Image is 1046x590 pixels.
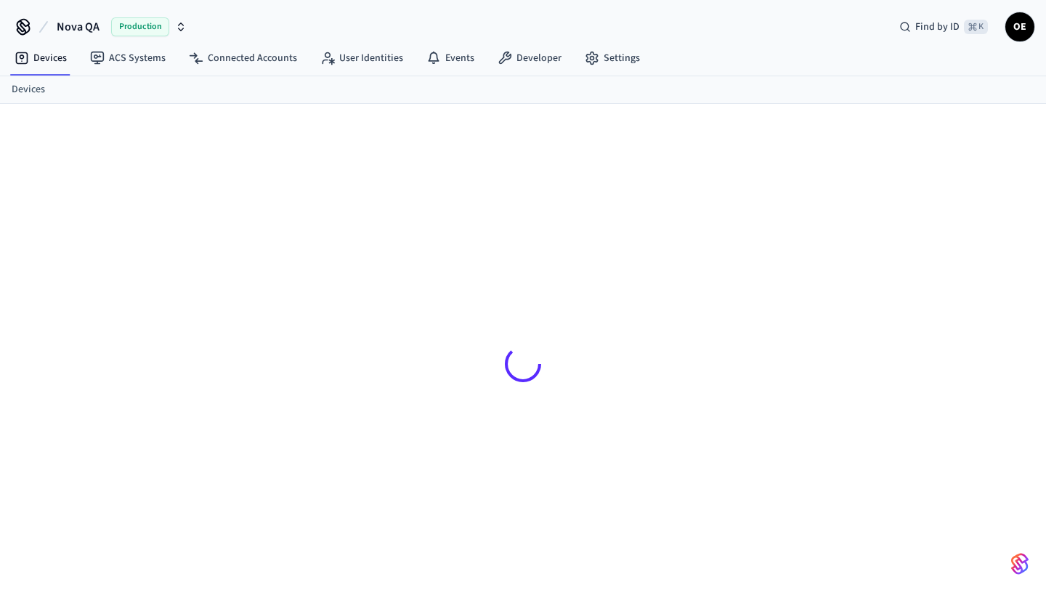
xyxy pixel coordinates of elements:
a: Devices [12,82,45,97]
a: Connected Accounts [177,45,309,71]
span: ⌘ K [964,20,988,34]
a: Developer [486,45,573,71]
span: Production [111,17,169,36]
a: ACS Systems [78,45,177,71]
a: Events [415,45,486,71]
a: User Identities [309,45,415,71]
img: SeamLogoGradient.69752ec5.svg [1011,552,1029,575]
a: Settings [573,45,652,71]
span: OE [1007,14,1033,40]
a: Devices [3,45,78,71]
button: OE [1005,12,1034,41]
span: Find by ID [915,20,960,34]
div: Find by ID⌘ K [888,14,1000,40]
span: Nova QA [57,18,100,36]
